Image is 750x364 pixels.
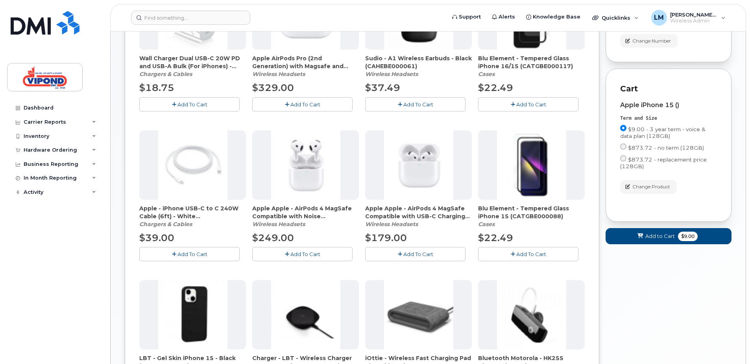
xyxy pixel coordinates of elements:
[139,204,246,220] span: Apple - iPhone USB-C to C 240W Cable (6ft) - White (CAMIPZ000304)
[252,204,359,220] span: Apple Apple - AirPods 4 MagSafe Compatible with Noise Cancellation and USB-C Charging Case - (CAH...
[628,145,704,151] span: $873.72 - no term (128GB)
[271,280,340,349] img: accessory36405.JPG
[290,251,320,257] span: Add To Cart
[620,34,678,48] button: Change Number
[516,251,546,257] span: Add To Cart
[620,155,626,162] input: $873.72 - replacement price (128GB)
[620,83,717,95] p: Cart
[620,180,677,194] button: Change Product
[252,82,294,93] span: $329.00
[478,82,513,93] span: $22.49
[521,9,586,25] a: Knowledge Base
[620,156,707,169] span: $873.72 - replacement price (128GB)
[632,37,671,45] span: Change Number
[587,10,644,26] div: Quicklinks
[459,13,481,21] span: Support
[252,232,294,243] span: $249.00
[252,247,353,261] button: Add To Cart
[403,101,433,108] span: Add To Cart
[177,251,207,257] span: Add To Cart
[158,280,227,349] img: accessory36930.JPG
[139,82,174,93] span: $18.75
[177,101,207,108] span: Add To Cart
[497,130,566,200] img: accessory36926.JPG
[670,18,717,24] span: Wireless Admin
[620,115,717,122] div: Term and Size
[478,97,578,111] button: Add To Cart
[365,97,466,111] button: Add To Cart
[252,71,305,78] em: Wireless Headsets
[645,232,675,240] span: Add to Cart
[139,54,246,70] span: Wall Charger Dual USB-C 20W PD and USB-A Bulk (For iPhones) - White (CAHCBE000086)
[158,130,227,200] img: accessory36547.JPG
[478,247,578,261] button: Add To Cart
[139,221,192,228] em: Chargers & Cables
[478,232,513,243] span: $22.49
[606,228,732,244] button: Add to Cart $9.00
[365,247,466,261] button: Add To Cart
[478,204,585,220] span: Blu Element - Tempered Glass iPhone 15 (CATGBE000088)
[139,232,174,243] span: $39.00
[252,204,359,228] div: Apple Apple - AirPods 4 MagSafe Compatible with Noise Cancellation and USB-C Charging Case - (CAH...
[654,13,664,22] span: LM
[365,54,472,78] div: Sudio - A1 Wireless Earbuds - Black (CAHEBE000061)
[602,15,630,21] span: Quicklinks
[499,13,515,21] span: Alerts
[670,11,717,18] span: [PERSON_NAME]-[PERSON_NAME]
[252,221,305,228] em: Wireless Headsets
[139,97,240,111] button: Add To Cart
[620,126,706,139] span: $9.00 - 3 year term - voice & data plan (128GB)
[290,101,320,108] span: Add To Cart
[516,101,546,108] span: Add To Cart
[131,11,250,25] input: Find something...
[139,204,246,228] div: Apple - iPhone USB-C to C 240W Cable (6ft) - White (CAMIPZ000304)
[646,10,731,26] div: Lee-Ann Mackenzie
[478,54,585,70] span: Blu Element - Tempered Glass iPhone 16/15 (CATGBE000117)
[478,221,495,228] em: Cases
[384,130,453,200] img: accessory37023.JPG
[447,9,486,25] a: Support
[139,54,246,78] div: Wall Charger Dual USB-C 20W PD and USB-A Bulk (For iPhones) - White (CAHCBE000086)
[632,183,670,190] span: Change Product
[678,232,698,241] span: $9.00
[365,232,407,243] span: $179.00
[620,143,626,150] input: $873.72 - no term (128GB)
[478,54,585,78] div: Blu Element - Tempered Glass iPhone 16/15 (CATGBE000117)
[486,9,521,25] a: Alerts
[533,13,580,21] span: Knowledge Base
[252,97,353,111] button: Add To Cart
[365,71,418,78] em: Wireless Headsets
[252,54,359,78] div: Apple AirPods Pro (2nd Generation) with Magsafe and USB-C charging case - White (CAHEBE000059)
[365,204,472,220] span: Apple Apple - AirPods 4 MagSafe Compatible with USB-C Charging Case (CAHEBE000063)
[478,71,495,78] em: Cases
[271,130,340,200] img: accessory36513.JPG
[365,221,418,228] em: Wireless Headsets
[365,54,472,70] span: Sudio - A1 Wireless Earbuds - Black (CAHEBE000061)
[139,71,192,78] em: Chargers & Cables
[403,251,433,257] span: Add To Cart
[497,280,566,349] img: accessory36212.JPG
[365,82,400,93] span: $37.49
[252,54,359,70] span: Apple AirPods Pro (2nd Generation) with Magsafe and USB-C charging case - White (CAHEBE000059)
[620,125,626,131] input: $9.00 - 3 year term - voice & data plan (128GB)
[365,204,472,228] div: Apple Apple - AirPods 4 MagSafe Compatible with USB-C Charging Case (CAHEBE000063)
[384,280,453,349] img: accessory36554.JPG
[139,247,240,261] button: Add To Cart
[620,102,717,109] div: Apple iPhone 15 ()
[478,204,585,228] div: Blu Element - Tempered Glass iPhone 15 (CATGBE000088)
